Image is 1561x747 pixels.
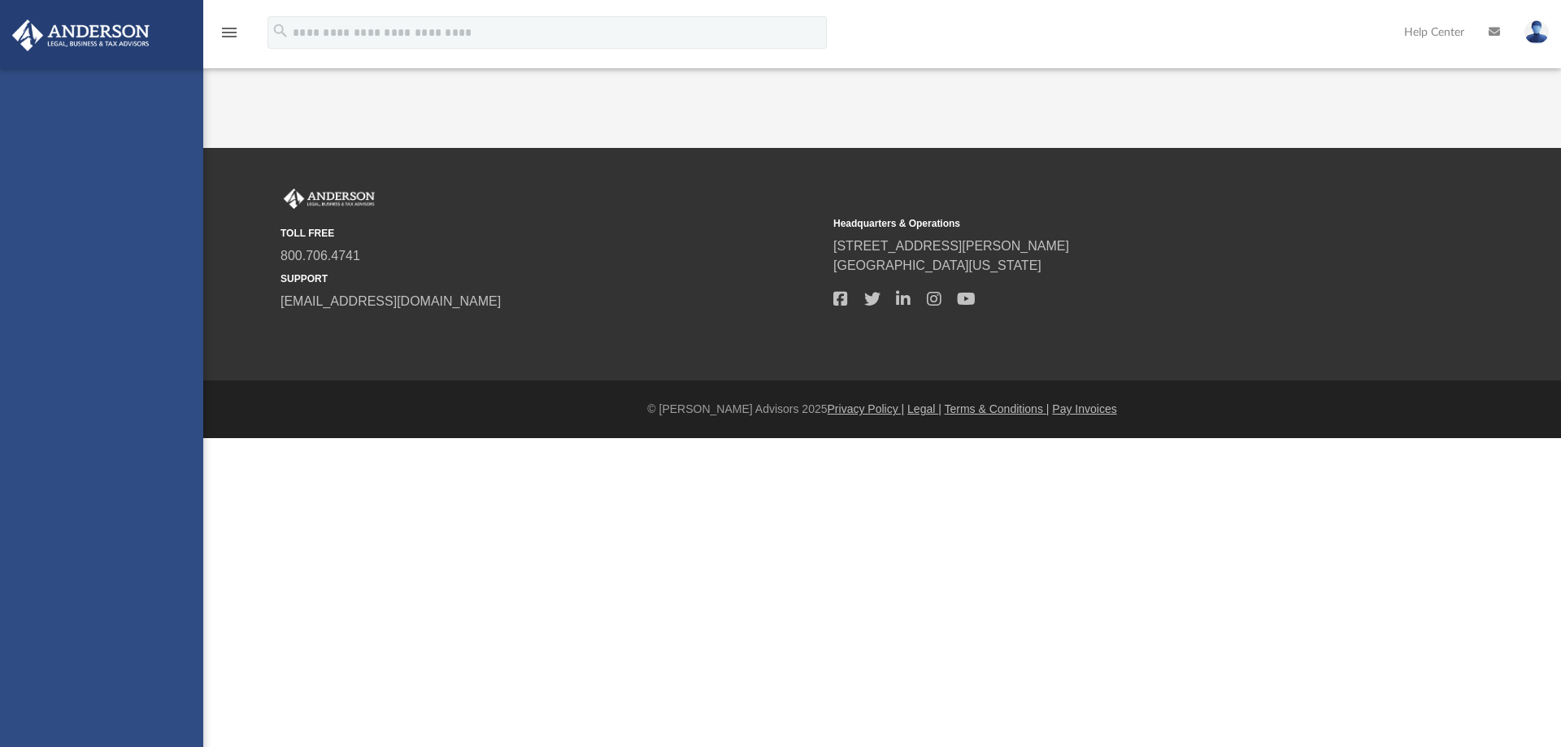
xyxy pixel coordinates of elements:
a: Terms & Conditions | [945,402,1050,415]
a: Privacy Policy | [828,402,905,415]
a: [GEOGRAPHIC_DATA][US_STATE] [833,258,1041,272]
img: User Pic [1524,20,1549,44]
a: [STREET_ADDRESS][PERSON_NAME] [833,239,1069,253]
a: 800.706.4741 [280,249,360,263]
a: Legal | [907,402,941,415]
small: SUPPORT [280,271,822,286]
small: TOLL FREE [280,226,822,241]
div: © [PERSON_NAME] Advisors 2025 [203,401,1561,418]
a: menu [220,31,239,42]
small: Headquarters & Operations [833,216,1375,231]
img: Anderson Advisors Platinum Portal [280,189,378,210]
a: Pay Invoices [1052,402,1116,415]
img: Anderson Advisors Platinum Portal [7,20,154,51]
i: search [272,22,289,40]
i: menu [220,23,239,42]
a: [EMAIL_ADDRESS][DOMAIN_NAME] [280,294,501,308]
